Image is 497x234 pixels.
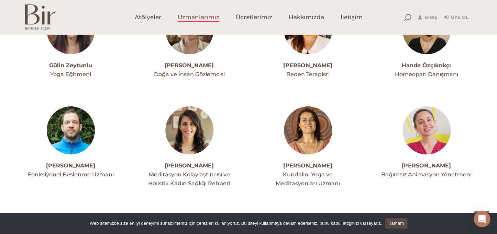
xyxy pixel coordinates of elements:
[341,13,363,21] span: İletişim
[395,71,458,78] span: Homeopati Danışmanı
[444,13,468,22] a: Üye Ol
[276,171,340,187] span: Kundalini Yoga ve Meditasyonları Uzmanı
[236,13,272,21] span: Ücretlerimiz
[474,211,490,227] div: Open Intercom Messenger
[402,162,451,169] a: [PERSON_NAME]
[49,62,92,69] a: Gülin Zeytunlu
[385,218,407,229] a: Tamam
[289,13,324,21] span: Hakkımızda
[381,171,472,178] span: Bağımsız Animasyon Yönetmeni
[90,220,382,227] span: Web sitemizde size en iyi deneyimi sunabilmemiz için çerezleri kullanıyoruz. Bu siteyi kullanmaya...
[178,13,219,21] span: Uzmanlarımız
[154,71,225,78] span: Doğa ve İnsan Gözlemcisi
[402,106,451,154] img: isikonecikan-300x300.jpg
[283,162,332,169] a: [PERSON_NAME]
[286,71,330,78] span: Beden Terapisti
[165,62,214,69] a: [PERSON_NAME]
[28,171,114,178] span: Fonksiyonel Beslenme Uzmanı
[402,62,451,69] a: Hande Özçıkrıkçı
[418,13,437,22] a: Giriş
[135,13,161,21] span: Atölyeler
[165,106,213,154] img: ilkgunprofilfoto-300x300.jpg
[284,106,332,154] img: iremprofil-300x300.jpg
[46,162,95,169] a: [PERSON_NAME]
[283,62,332,69] a: [PERSON_NAME]
[165,162,214,169] a: [PERSON_NAME]
[148,171,230,187] span: Meditasyon Kolaylaştırıcısı ve Holistik Kadın Sağlığı Rehberi
[47,106,95,154] img: ilkerprofil-300x300.jpg
[50,71,91,78] span: Yoga Eğitmeni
